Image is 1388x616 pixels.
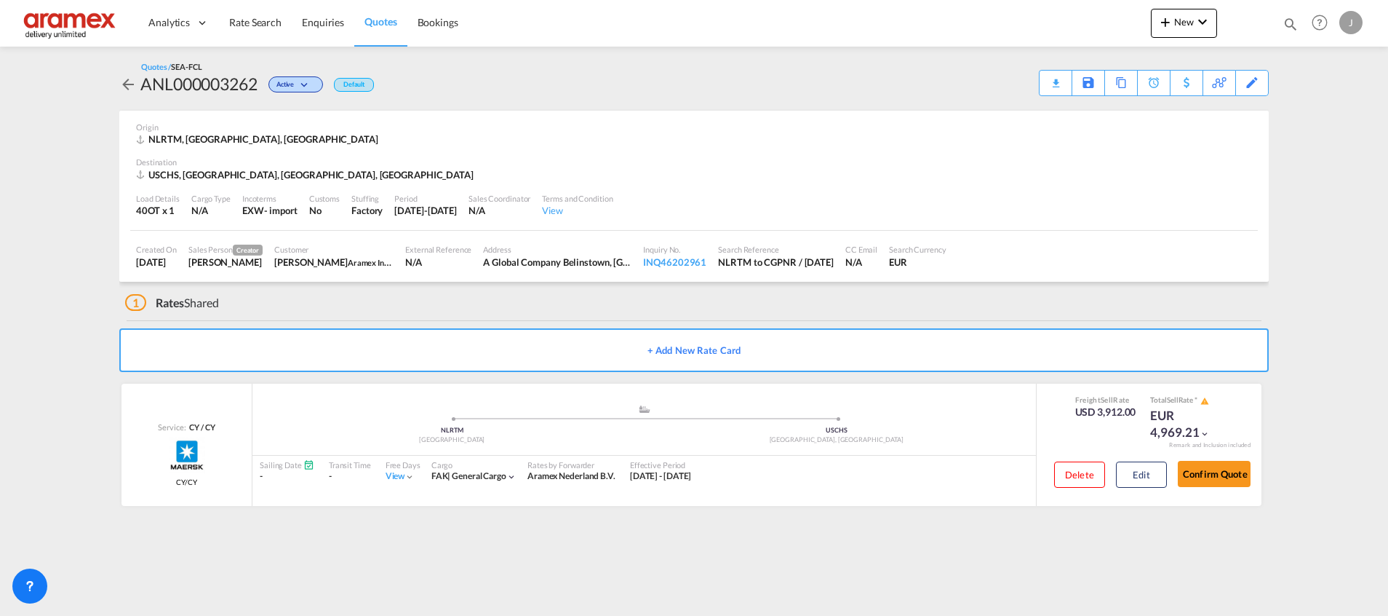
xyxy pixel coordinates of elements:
[348,256,503,268] span: Aramex International [GEOGRAPHIC_DATA]
[1047,71,1064,84] div: Quote PDF is not available at this time
[645,426,1029,435] div: USCHS
[136,244,177,255] div: Created On
[1151,9,1217,38] button: icon-plus 400-fgNewicon-chevron-down
[1157,16,1211,28] span: New
[1200,429,1210,439] md-icon: icon-chevron-down
[1072,71,1104,95] div: Save As Template
[1283,16,1299,32] md-icon: icon-magnify
[188,244,263,256] div: Sales Person
[889,256,946,269] div: EUR
[643,244,706,255] div: Inquiry No.
[242,204,264,217] div: EXW
[527,470,615,483] div: Aramex Nederland B.V.
[1200,397,1209,406] md-icon: icon-alert
[386,470,415,483] div: Viewicon-chevron-down
[233,245,263,256] span: Creator
[386,459,420,470] div: Free Days
[889,244,946,255] div: Search Currency
[1150,395,1223,406] div: Total Rate
[1339,11,1363,34] div: J
[527,459,615,470] div: Rates by Forwarder
[718,244,834,255] div: Search Reference
[468,204,530,217] div: N/A
[148,15,190,30] span: Analytics
[136,157,1252,167] div: Destination
[264,204,298,217] div: - import
[141,61,202,72] div: Quotes /SEA-FCL
[260,426,645,435] div: NLRTM
[1075,395,1136,405] div: Freight Rate
[483,244,631,255] div: Address
[260,470,314,483] div: -
[431,459,516,470] div: Cargo
[630,459,692,470] div: Effective Period
[191,204,231,217] div: N/A
[1178,461,1251,487] button: Confirm Quote
[136,193,180,204] div: Load Details
[169,437,205,473] img: Maersk
[258,72,327,95] div: Change Status Here
[260,435,645,445] div: [GEOGRAPHIC_DATA]
[351,204,383,217] div: Factory Stuffing
[542,204,613,217] div: View
[176,477,197,487] span: CY/CY
[636,406,653,413] md-icon: assets/icons/custom/ship-fill.svg
[268,76,323,92] div: Change Status Here
[630,470,692,483] div: 16 Sep 2025 - 13 Nov 2025
[351,193,383,204] div: Stuffing
[136,133,382,146] div: NLRTM, Rotterdam, Europe
[431,470,506,483] div: general cargo
[136,122,1252,133] div: Origin
[845,256,877,269] div: N/A
[1047,73,1064,84] md-icon: icon-download
[506,472,516,482] md-icon: icon-chevron-down
[1194,13,1211,31] md-icon: icon-chevron-down
[186,422,215,433] div: CY / CY
[1199,395,1209,406] button: icon-alert
[542,193,613,204] div: Terms and Condition
[274,244,394,255] div: Customer
[845,244,877,255] div: CC Email
[229,16,282,28] span: Rate Search
[188,256,263,269] div: Janice Camporaso
[645,435,1029,445] div: [GEOGRAPHIC_DATA], [GEOGRAPHIC_DATA]
[125,294,146,311] span: 1
[643,256,706,269] div: INQ46202961
[1157,13,1174,31] md-icon: icon-plus 400-fg
[309,193,340,204] div: Customs
[364,15,396,28] span: Quotes
[418,16,458,28] span: Bookings
[158,422,186,433] span: Service:
[1283,16,1299,38] div: icon-magnify
[274,256,394,269] div: Paul Regan
[431,470,452,481] span: FAK
[527,470,615,481] span: Aramex Nederland B.V.
[171,62,202,71] span: SEA-FCL
[136,256,177,269] div: 14 Oct 2025
[1116,462,1167,488] button: Edit
[1307,10,1339,36] div: Help
[303,459,314,470] md-icon: Schedules Available
[1307,10,1332,35] span: Help
[302,16,344,28] span: Enquiries
[309,204,340,217] div: No
[260,459,314,470] div: Sailing Date
[136,168,477,181] div: USCHS, Charleston, SC, Americas
[119,328,1269,372] button: + Add New Rate Card
[394,193,457,204] div: Period
[329,470,371,483] div: -
[140,72,258,95] div: ANL000003262
[1167,395,1178,404] span: Sell
[405,244,471,255] div: External Reference
[447,470,450,481] span: |
[125,295,219,311] div: Shared
[1150,407,1223,442] div: EUR 4,969.21
[119,72,140,95] div: icon-arrow-left
[405,256,471,269] div: N/A
[394,204,457,217] div: 13 Nov 2025
[468,193,530,204] div: Sales Coordinator
[298,82,315,90] md-icon: icon-chevron-down
[156,296,185,309] span: Rates
[148,133,378,145] span: NLRTM, [GEOGRAPHIC_DATA], [GEOGRAPHIC_DATA]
